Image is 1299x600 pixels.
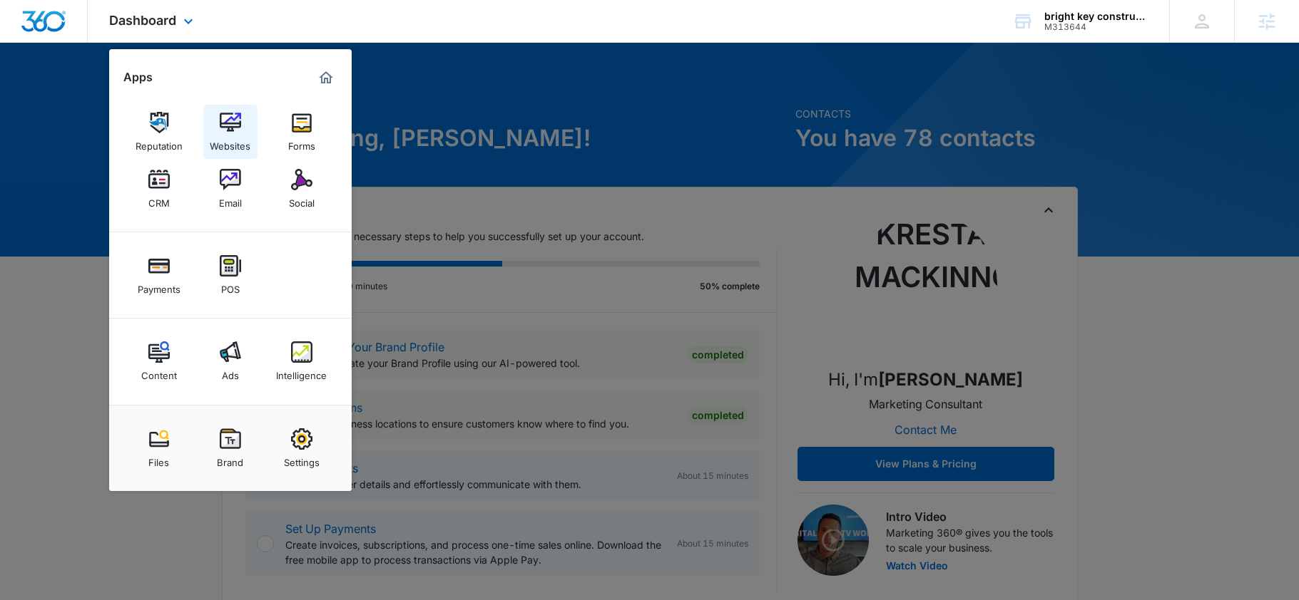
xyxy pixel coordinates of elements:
[109,13,176,28] span: Dashboard
[203,334,258,388] a: Ads
[203,105,258,159] a: Websites
[275,162,329,216] a: Social
[132,248,186,302] a: Payments
[1044,22,1148,32] div: account id
[148,450,169,468] div: Files
[222,363,239,381] div: Ads
[132,162,186,216] a: CRM
[203,162,258,216] a: Email
[288,133,315,152] div: Forms
[221,276,240,295] div: POS
[275,334,329,388] a: Intelligence
[1044,11,1148,22] div: account name
[123,71,153,84] h2: Apps
[289,190,315,209] div: Social
[210,133,250,152] div: Websites
[275,105,329,159] a: Forms
[275,421,329,475] a: Settings
[132,421,186,475] a: Files
[219,190,242,209] div: Email
[141,363,177,381] div: Content
[148,190,170,209] div: CRM
[315,66,337,89] a: Marketing 360® Dashboard
[203,421,258,475] a: Brand
[136,133,183,152] div: Reputation
[276,363,327,381] div: Intelligence
[284,450,320,468] div: Settings
[132,334,186,388] a: Content
[217,450,243,468] div: Brand
[132,105,186,159] a: Reputation
[138,276,180,295] div: Payments
[203,248,258,302] a: POS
